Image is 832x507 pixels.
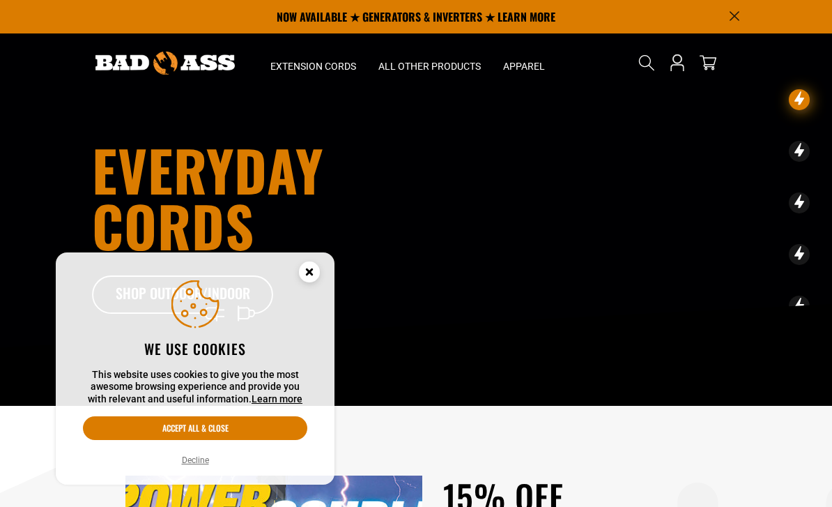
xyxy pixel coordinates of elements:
[83,340,307,358] h2: We use cookies
[83,369,307,406] p: This website uses cookies to give you the most awesome browsing experience and provide you with r...
[270,60,356,73] span: Extension Cords
[367,33,492,92] summary: All Other Products
[492,33,556,92] summary: Apparel
[378,60,481,73] span: All Other Products
[252,393,302,404] a: Learn more
[56,252,334,485] aside: Cookie Consent
[503,60,545,73] span: Apparel
[95,52,235,75] img: Bad Ass Extension Cords
[178,453,213,467] button: Decline
[259,33,367,92] summary: Extension Cords
[92,142,481,253] h1: Everyday cords
[635,52,658,74] summary: Search
[83,416,307,440] button: Accept all & close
